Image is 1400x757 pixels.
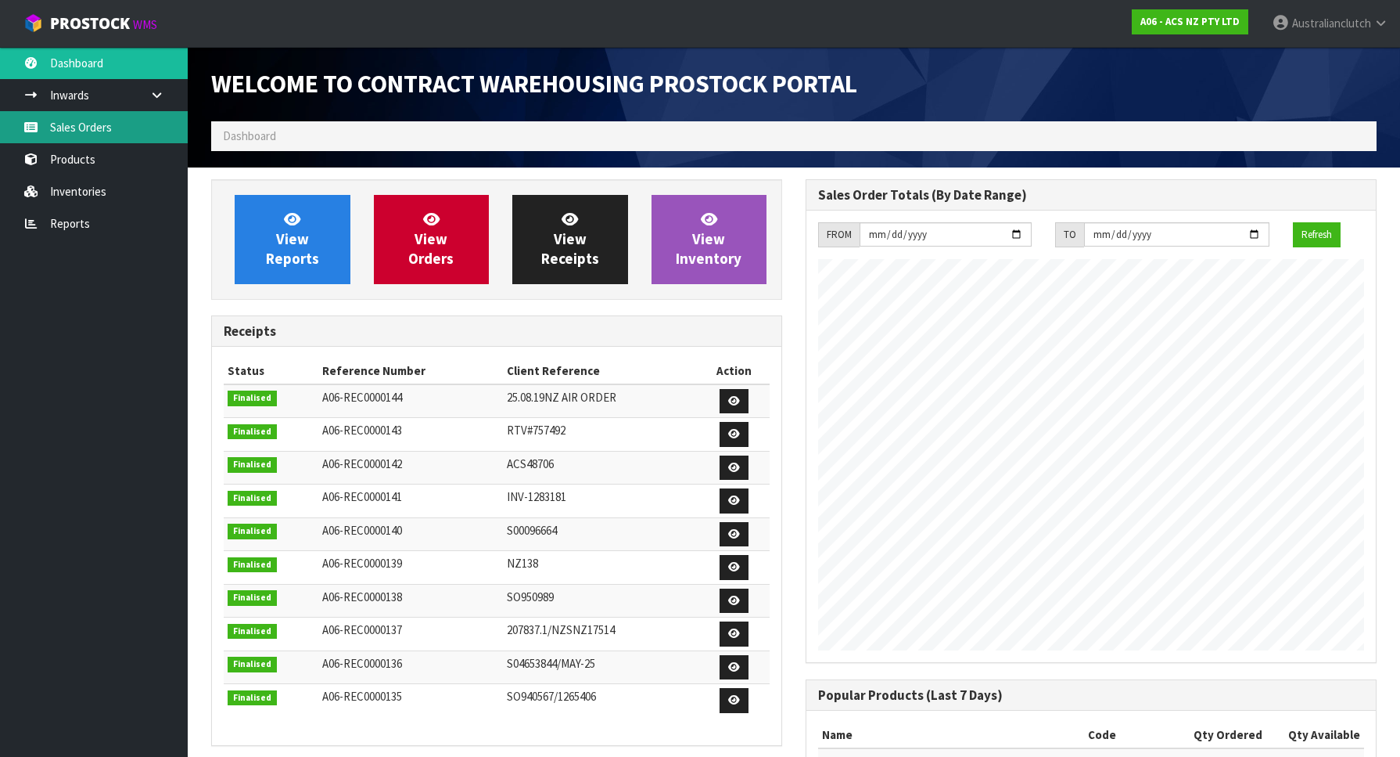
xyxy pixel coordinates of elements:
span: Finalised [228,657,277,672]
h3: Receipts [224,324,770,339]
span: Finalised [228,457,277,473]
span: Finalised [228,524,277,539]
a: ViewOrders [374,195,490,284]
span: View Inventory [676,210,741,269]
span: View Orders [408,210,454,269]
h3: Popular Products (Last 7 Days) [818,688,1364,703]
span: A06-REC0000139 [322,556,402,571]
small: WMS [133,17,157,32]
span: A06-REC0000138 [322,589,402,604]
button: Refresh [1293,222,1341,247]
span: SO940567/1265406 [507,689,596,704]
span: A06-REC0000135 [322,689,402,704]
span: A06-REC0000136 [322,656,402,671]
th: Name [818,723,1084,748]
a: ViewReports [235,195,350,284]
span: Finalised [228,424,277,440]
a: ViewInventory [652,195,767,284]
span: A06-REC0000141 [322,489,402,504]
div: FROM [818,222,860,247]
span: S00096664 [507,523,557,538]
span: Finalised [228,624,277,640]
span: Dashboard [223,128,276,143]
span: Finalised [228,391,277,406]
span: ACS48706 [507,456,554,471]
h3: Sales Order Totals (By Date Range) [818,188,1364,203]
span: A06-REC0000137 [322,622,402,637]
span: RTV#757492 [507,423,565,438]
th: Reference Number [318,359,503,384]
span: 207837.1/NZSNZ17514 [507,622,615,637]
span: View Receipts [541,210,599,269]
span: NZ138 [507,556,538,571]
span: Finalised [228,491,277,506]
a: ViewReceipts [512,195,628,284]
span: SO950989 [507,589,554,604]
span: Welcome to Contract Warehousing ProStock Portal [211,68,857,99]
th: Qty Ordered [1172,723,1266,748]
span: Australianclutch [1292,16,1371,31]
span: A06-REC0000143 [322,423,402,438]
span: ProStock [50,13,130,34]
span: A06-REC0000142 [322,456,402,471]
span: A06-REC0000140 [322,523,402,538]
span: A06-REC0000144 [322,390,402,405]
span: Finalised [228,557,277,573]
span: Finalised [228,690,277,706]
span: View Reports [266,210,319,269]
img: cube-alt.png [23,13,43,33]
span: 25.08.19NZ AIR ORDER [507,390,616,405]
th: Status [224,359,318,384]
th: Code [1084,723,1172,748]
span: Finalised [228,590,277,606]
strong: A06 - ACS NZ PTY LTD [1140,15,1240,28]
div: TO [1055,222,1084,247]
th: Client Reference [503,359,698,384]
span: S04653844/MAY-25 [507,656,595,671]
th: Qty Available [1266,723,1364,748]
span: INV-1283181 [507,489,566,504]
th: Action [698,359,770,384]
